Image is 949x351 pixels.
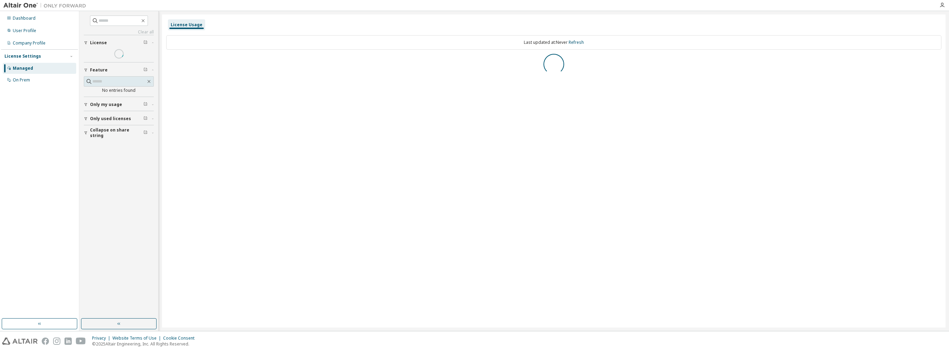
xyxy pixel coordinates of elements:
img: altair_logo.svg [2,338,38,345]
div: Company Profile [13,40,46,46]
span: Collapse on share string [90,127,143,138]
div: Last updated at: Never [166,35,941,50]
div: Managed [13,66,33,71]
img: Altair One [3,2,90,9]
div: License Settings [4,53,41,59]
button: Only used licenses [84,111,154,126]
img: instagram.svg [53,338,60,345]
img: linkedin.svg [64,338,72,345]
span: Clear filter [143,67,148,73]
div: On Prem [13,77,30,83]
div: Privacy [92,335,112,341]
button: Feature [84,62,154,78]
button: Only my usage [84,97,154,112]
span: Clear filter [143,130,148,136]
img: youtube.svg [76,338,86,345]
span: Clear filter [143,116,148,121]
button: License [84,35,154,50]
span: Only my usage [90,102,122,107]
div: No entries found [84,88,154,93]
button: Collapse on share string [84,125,154,140]
span: License [90,40,107,46]
span: Clear filter [143,40,148,46]
span: Feature [90,67,108,73]
a: Clear all [84,29,154,35]
div: Website Terms of Use [112,335,163,341]
div: User Profile [13,28,36,33]
div: Dashboard [13,16,36,21]
p: © 2025 Altair Engineering, Inc. All Rights Reserved. [92,341,199,347]
div: License Usage [171,22,202,28]
div: Cookie Consent [163,335,199,341]
a: Refresh [569,39,584,45]
span: Only used licenses [90,116,131,121]
span: Clear filter [143,102,148,107]
img: facebook.svg [42,338,49,345]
